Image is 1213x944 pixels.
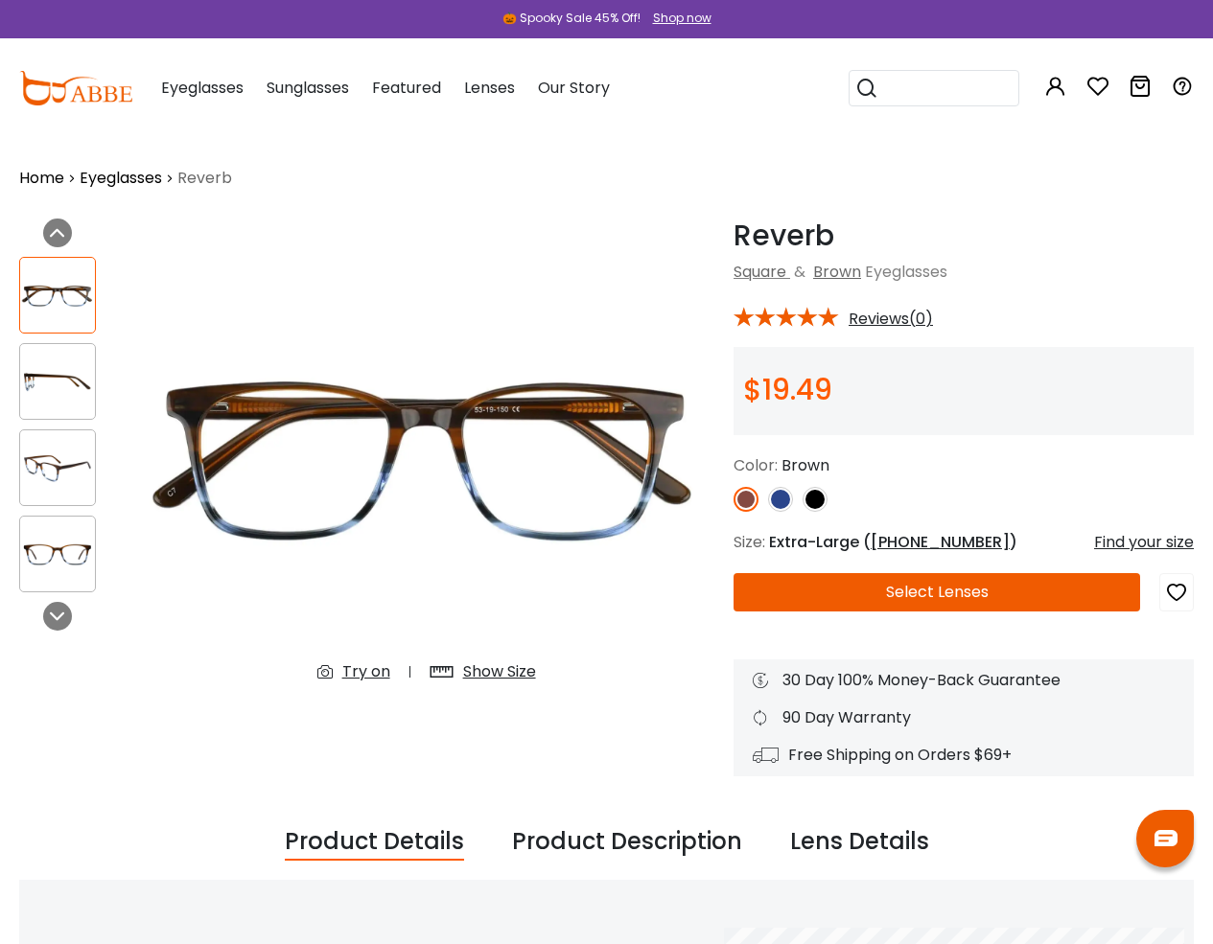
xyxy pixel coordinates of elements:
[463,660,536,683] div: Show Size
[769,531,1017,553] span: Extra-Large ( )
[781,454,829,476] span: Brown
[20,449,95,487] img: Reverb Brown Acetate Eyeglasses , SpringHinges , UniversalBridgeFit Frames from ABBE Glasses
[734,454,778,476] span: Color:
[502,10,641,27] div: 🎃 Spooky Sale 45% Off!
[753,669,1175,692] div: 30 Day 100% Money-Back Guarantee
[1155,830,1178,846] img: chat
[19,167,64,190] a: Home
[643,10,711,26] a: Shop now
[753,744,1175,767] div: Free Shipping on Orders $69+
[813,261,861,283] a: Brown
[871,531,1010,553] span: [PHONE_NUMBER]
[512,824,742,861] div: Product Description
[342,660,390,683] div: Try on
[20,536,95,573] img: Reverb Brown Acetate Eyeglasses , SpringHinges , UniversalBridgeFit Frames from ABBE Glasses
[267,77,349,99] span: Sunglasses
[790,261,809,283] span: &
[138,219,714,699] img: Reverb Brown Acetate Eyeglasses , SpringHinges , UniversalBridgeFit Frames from ABBE Glasses
[538,77,610,99] span: Our Story
[734,261,786,283] a: Square
[734,531,765,553] span: Size:
[80,167,162,190] a: Eyeglasses
[734,573,1140,611] button: Select Lenses
[1094,531,1194,554] div: Find your size
[464,77,515,99] span: Lenses
[20,363,95,401] img: Reverb Brown Acetate Eyeglasses , SpringHinges , UniversalBridgeFit Frames from ABBE Glasses
[177,167,232,190] span: Reverb
[753,706,1175,729] div: 90 Day Warranty
[743,369,832,410] span: $19.49
[849,311,933,328] span: Reviews(0)
[285,824,464,861] div: Product Details
[653,10,711,27] div: Shop now
[734,219,1194,253] h1: Reverb
[19,71,132,105] img: abbeglasses.com
[161,77,244,99] span: Eyeglasses
[865,261,947,283] span: Eyeglasses
[20,277,95,314] img: Reverb Brown Acetate Eyeglasses , SpringHinges , UniversalBridgeFit Frames from ABBE Glasses
[372,77,441,99] span: Featured
[790,824,929,861] div: Lens Details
